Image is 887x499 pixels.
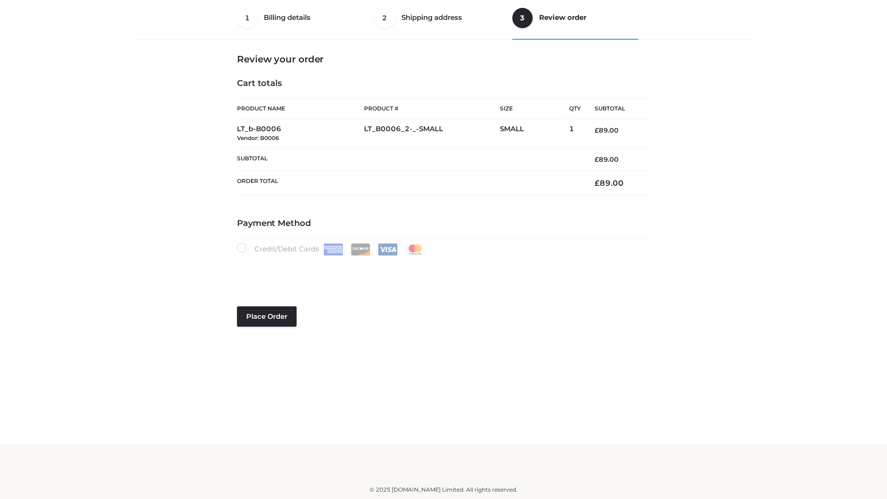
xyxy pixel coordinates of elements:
button: Place order [237,306,297,327]
span: £ [595,126,599,134]
div: © 2025 [DOMAIN_NAME] Limited. All rights reserved. [137,485,750,494]
small: Vendor: B0006 [237,134,279,141]
img: Amex [323,243,343,256]
h4: Payment Method [237,219,650,229]
span: £ [595,178,600,188]
th: Size [500,98,565,119]
th: Order Total [237,171,581,195]
th: Subtotal [237,148,581,170]
label: Credit/Debit Cards [237,243,426,256]
td: LT_b-B0006 [237,119,364,148]
td: LT_B0006_2-_-SMALL [364,119,500,148]
img: Mastercard [405,243,425,256]
h3: Review your order [237,54,650,65]
th: Qty [569,98,581,119]
img: Discover [351,243,371,256]
bdi: 89.00 [595,126,619,134]
img: Visa [378,243,398,256]
th: Product # [364,98,500,119]
td: 1 [569,119,581,148]
iframe: Secure payment input frame [235,254,648,287]
bdi: 89.00 [595,178,624,188]
th: Product Name [237,98,364,119]
span: £ [595,155,599,164]
td: SMALL [500,119,569,148]
h4: Cart totals [237,79,650,89]
bdi: 89.00 [595,155,619,164]
th: Subtotal [581,98,650,119]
